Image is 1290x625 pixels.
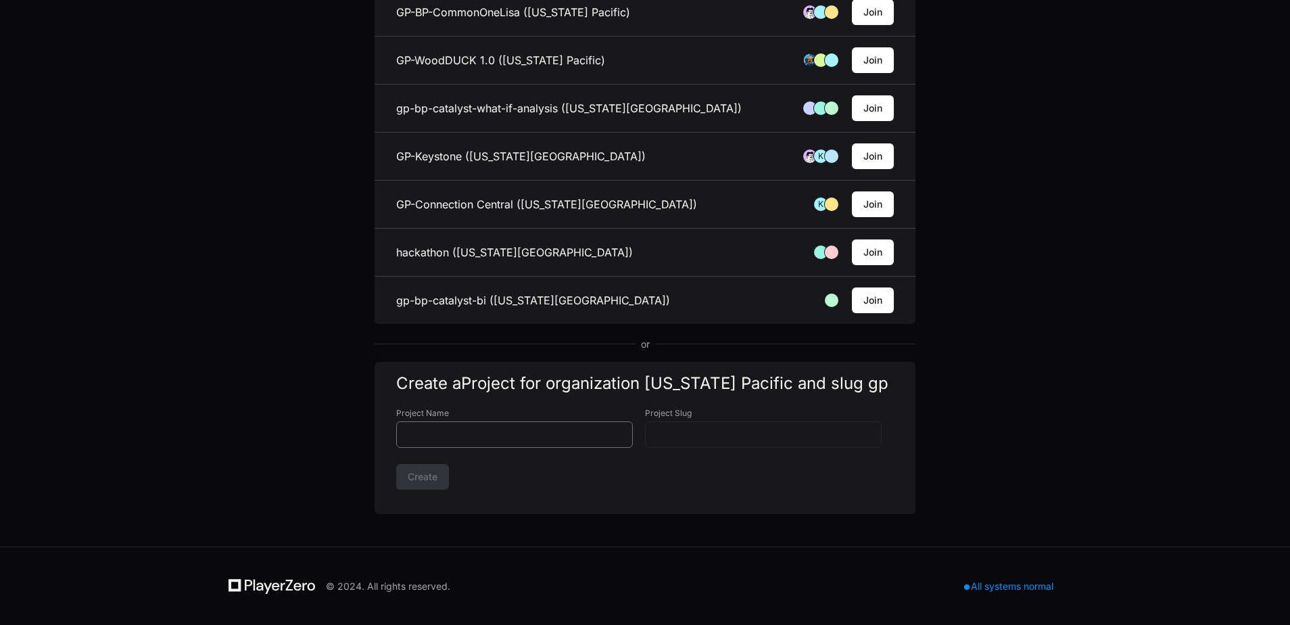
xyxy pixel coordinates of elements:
[818,199,823,210] h1: K
[396,244,633,260] h3: hackathon ([US_STATE][GEOGRAPHIC_DATA])
[852,47,894,73] button: Join
[852,191,894,217] button: Join
[396,148,646,164] h3: GP-Keystone ([US_STATE][GEOGRAPHIC_DATA])
[636,338,655,351] span: or
[818,151,823,162] h1: K
[326,580,450,593] div: © 2024. All rights reserved.
[396,408,645,419] label: Project Name
[396,292,670,308] h3: gp-bp-catalyst-bi ([US_STATE][GEOGRAPHIC_DATA])
[396,4,630,20] h3: GP-BP-CommonOneLisa ([US_STATE] Pacific)
[852,287,894,313] button: Join
[396,100,742,116] h3: gp-bp-catalyst-what-if-analysis ([US_STATE][GEOGRAPHIC_DATA])
[396,373,894,394] h1: Create a
[803,149,817,163] img: avatar
[803,53,817,67] img: avatar
[852,143,894,169] button: Join
[645,408,894,419] label: Project Slug
[396,196,697,212] h3: GP-Connection Central ([US_STATE][GEOGRAPHIC_DATA])
[956,577,1061,596] div: All systems normal
[461,373,888,393] span: Project for organization [US_STATE] Pacific and slug gp
[803,5,817,19] img: avatar
[852,239,894,265] button: Join
[396,52,605,68] h3: GP-WoodDUCK 1.0 ([US_STATE] Pacific)
[852,95,894,121] button: Join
